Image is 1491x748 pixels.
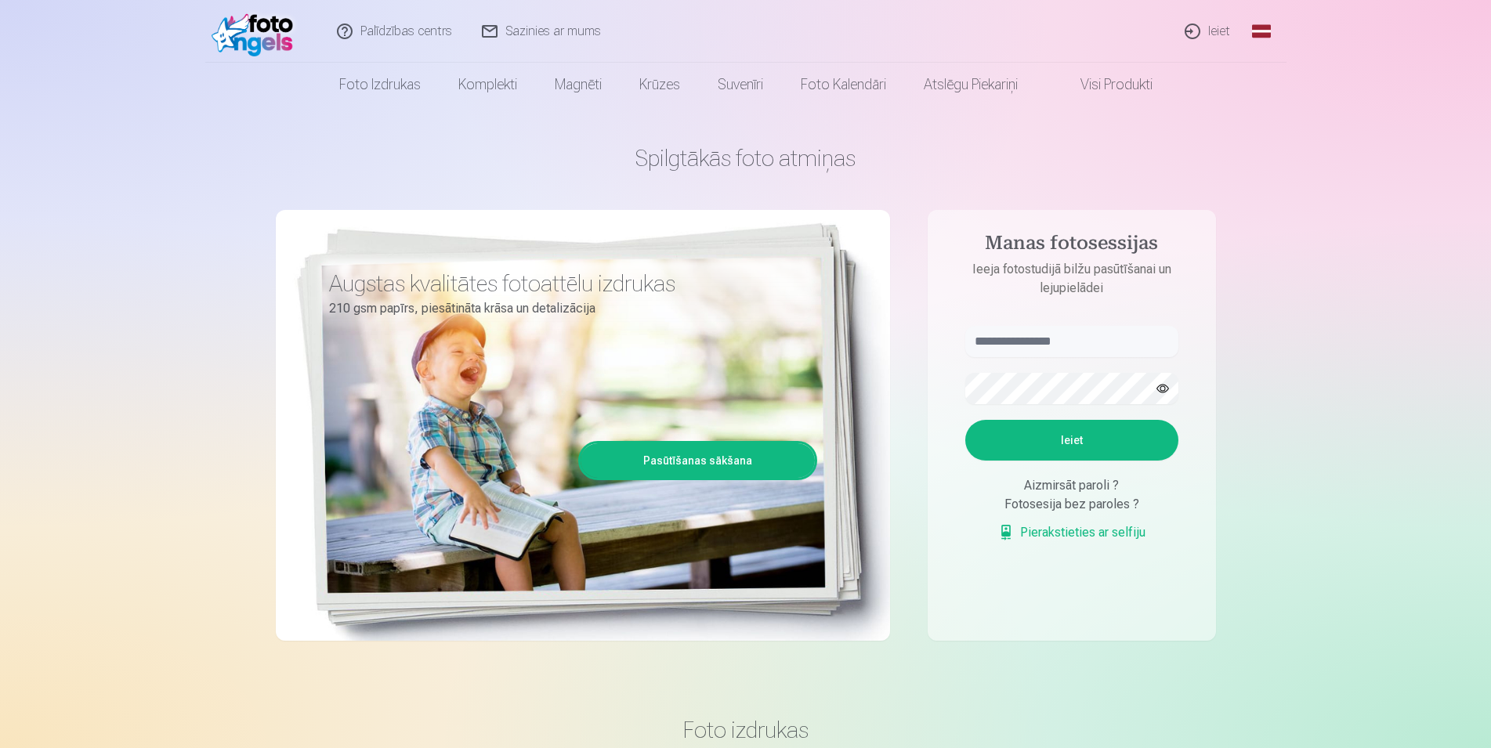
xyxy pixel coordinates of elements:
[965,495,1178,514] div: Fotosesija bez paroles ?
[699,63,782,107] a: Suvenīri
[965,476,1178,495] div: Aizmirsāt paroli ?
[440,63,536,107] a: Komplekti
[581,443,815,478] a: Pasūtīšanas sākšana
[950,232,1194,260] h4: Manas fotosessijas
[329,298,805,320] p: 210 gsm papīrs, piesātināta krāsa un detalizācija
[536,63,621,107] a: Magnēti
[905,63,1037,107] a: Atslēgu piekariņi
[320,63,440,107] a: Foto izdrukas
[1037,63,1171,107] a: Visi produkti
[965,420,1178,461] button: Ieiet
[276,144,1216,172] h1: Spilgtākās foto atmiņas
[621,63,699,107] a: Krūzes
[288,716,1203,744] h3: Foto izdrukas
[329,269,805,298] h3: Augstas kvalitātes fotoattēlu izdrukas
[998,523,1145,542] a: Pierakstieties ar selfiju
[950,260,1194,298] p: Ieeja fotostudijā bilžu pasūtīšanai un lejupielādei
[782,63,905,107] a: Foto kalendāri
[212,6,302,56] img: /fa1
